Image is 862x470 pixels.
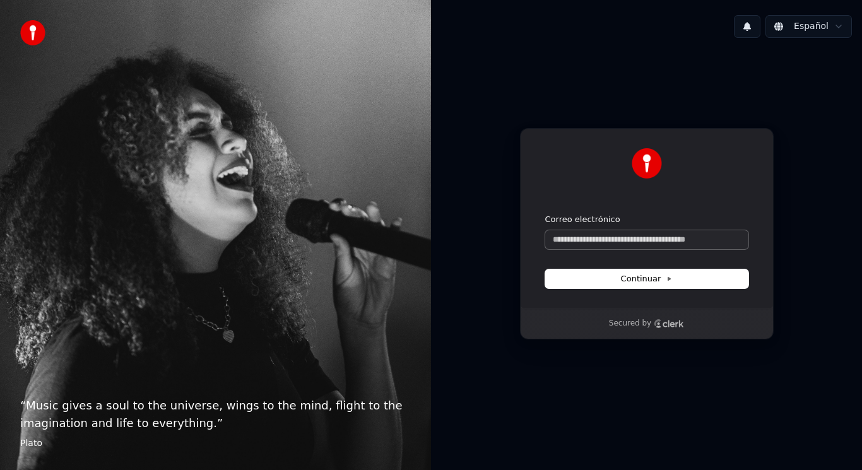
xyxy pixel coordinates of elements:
[632,148,662,179] img: Youka
[20,437,411,450] footer: Plato
[545,214,620,225] label: Correo electrónico
[545,269,748,288] button: Continuar
[654,319,684,328] a: Clerk logo
[20,20,45,45] img: youka
[609,319,651,329] p: Secured by
[20,397,411,432] p: “ Music gives a soul to the universe, wings to the mind, flight to the imagination and life to ev...
[621,273,673,285] span: Continuar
